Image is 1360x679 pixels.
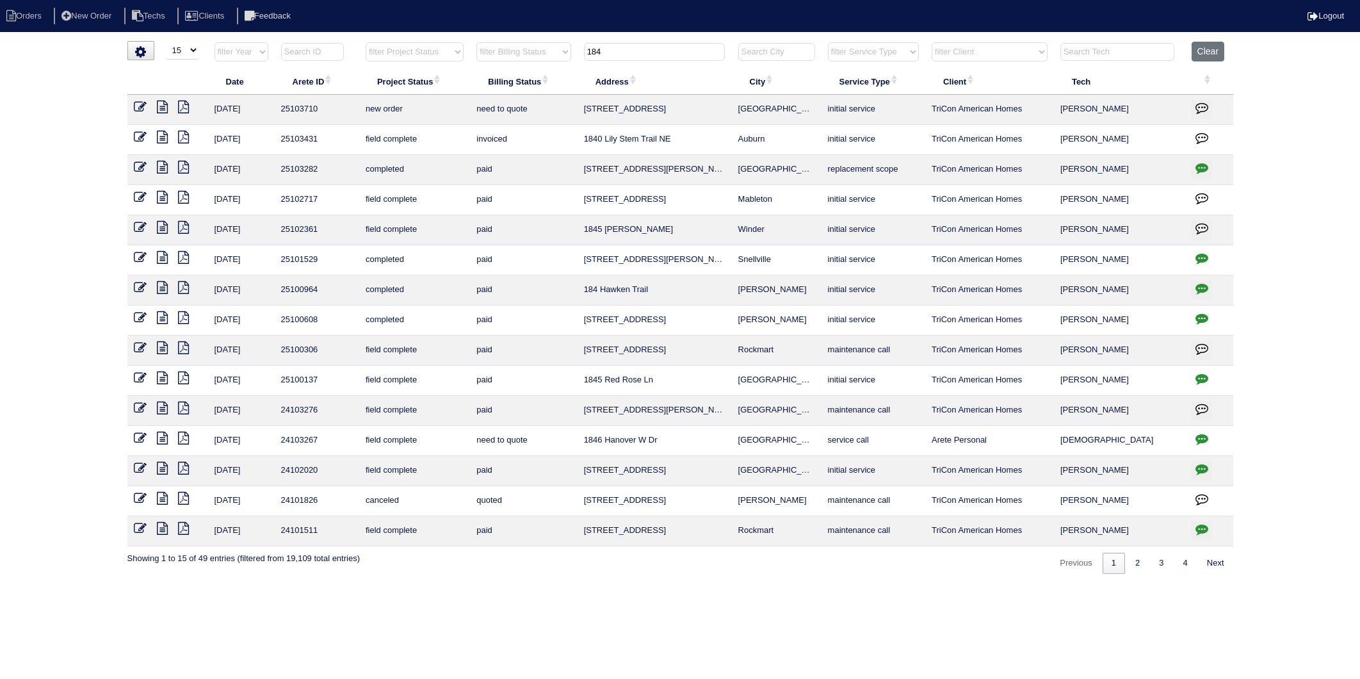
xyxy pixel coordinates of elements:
[1054,275,1185,306] td: [PERSON_NAME]
[359,95,470,125] td: new order
[822,456,925,486] td: initial service
[732,516,822,546] td: Rockmart
[1054,125,1185,155] td: [PERSON_NAME]
[359,125,470,155] td: field complete
[275,366,359,396] td: 25100137
[1054,426,1185,456] td: [DEMOGRAPHIC_DATA]
[359,516,470,546] td: field complete
[470,366,577,396] td: paid
[732,215,822,245] td: Winder
[822,95,925,125] td: initial service
[1174,553,1197,574] a: 4
[359,155,470,185] td: completed
[822,245,925,275] td: initial service
[578,306,732,336] td: [STREET_ADDRESS]
[578,486,732,516] td: [STREET_ADDRESS]
[208,366,275,396] td: [DATE]
[275,396,359,426] td: 24103276
[578,396,732,426] td: [STREET_ADDRESS][PERSON_NAME]
[925,215,1054,245] td: TriCon American Homes
[208,125,275,155] td: [DATE]
[578,366,732,396] td: 1845 Red Rose Ln
[359,336,470,366] td: field complete
[578,245,732,275] td: [STREET_ADDRESS][PERSON_NAME][PERSON_NAME]
[208,426,275,456] td: [DATE]
[1198,553,1233,574] a: Next
[732,245,822,275] td: Snellville
[925,125,1054,155] td: TriCon American Homes
[732,396,822,426] td: [GEOGRAPHIC_DATA]
[359,456,470,486] td: field complete
[732,185,822,215] td: Mableton
[822,185,925,215] td: initial service
[275,68,359,95] th: Arete ID: activate to sort column ascending
[1054,306,1185,336] td: [PERSON_NAME]
[208,306,275,336] td: [DATE]
[1054,155,1185,185] td: [PERSON_NAME]
[275,245,359,275] td: 25101529
[584,43,725,61] input: Search Address
[470,306,577,336] td: paid
[1054,336,1185,366] td: [PERSON_NAME]
[359,68,470,95] th: Project Status: activate to sort column ascending
[359,185,470,215] td: field complete
[925,185,1054,215] td: TriCon American Homes
[470,336,577,366] td: paid
[578,426,732,456] td: 1846 Hanover W Dr
[124,8,175,25] li: Techs
[578,456,732,486] td: [STREET_ADDRESS]
[359,306,470,336] td: completed
[822,155,925,185] td: replacement scope
[1103,553,1125,574] a: 1
[208,486,275,516] td: [DATE]
[275,155,359,185] td: 25103282
[925,516,1054,546] td: TriCon American Homes
[470,95,577,125] td: need to quote
[578,68,732,95] th: Address: activate to sort column ascending
[578,336,732,366] td: [STREET_ADDRESS]
[470,245,577,275] td: paid
[925,275,1054,306] td: TriCon American Homes
[208,68,275,95] th: Date
[275,486,359,516] td: 24101826
[822,396,925,426] td: maintenance call
[359,366,470,396] td: field complete
[822,68,925,95] th: Service Type: activate to sort column ascending
[208,215,275,245] td: [DATE]
[359,426,470,456] td: field complete
[822,366,925,396] td: initial service
[275,426,359,456] td: 24103267
[925,155,1054,185] td: TriCon American Homes
[1054,486,1185,516] td: [PERSON_NAME]
[822,125,925,155] td: initial service
[470,125,577,155] td: invoiced
[732,426,822,456] td: [GEOGRAPHIC_DATA]
[732,125,822,155] td: Auburn
[732,366,822,396] td: [GEOGRAPHIC_DATA]
[1054,456,1185,486] td: [PERSON_NAME]
[470,215,577,245] td: paid
[470,516,577,546] td: paid
[732,95,822,125] td: [GEOGRAPHIC_DATA]
[1054,516,1185,546] td: [PERSON_NAME]
[208,396,275,426] td: [DATE]
[578,516,732,546] td: [STREET_ADDRESS]
[470,185,577,215] td: paid
[732,68,822,95] th: City: activate to sort column ascending
[925,306,1054,336] td: TriCon American Homes
[177,8,234,25] li: Clients
[1054,396,1185,426] td: [PERSON_NAME]
[470,68,577,95] th: Billing Status: activate to sort column ascending
[1051,553,1101,574] a: Previous
[925,95,1054,125] td: TriCon American Homes
[208,336,275,366] td: [DATE]
[208,185,275,215] td: [DATE]
[732,155,822,185] td: [GEOGRAPHIC_DATA]
[732,336,822,366] td: Rockmart
[822,486,925,516] td: maintenance call
[275,336,359,366] td: 25100306
[1054,215,1185,245] td: [PERSON_NAME]
[732,456,822,486] td: [GEOGRAPHIC_DATA]
[124,11,175,20] a: Techs
[54,8,122,25] li: New Order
